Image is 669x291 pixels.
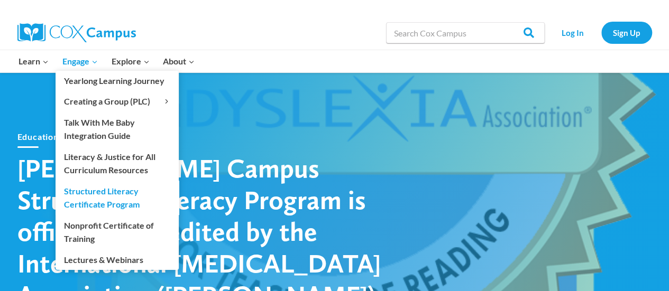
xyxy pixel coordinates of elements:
[17,132,59,142] a: Education
[56,50,105,72] button: Child menu of Engage
[56,146,179,180] a: Literacy & Justice for All Curriculum Resources
[17,23,136,42] img: Cox Campus
[56,249,179,269] a: Lectures & Webinars
[56,181,179,214] a: Structured Literacy Certificate Program
[550,22,652,43] nav: Secondary Navigation
[56,215,179,249] a: Nonprofit Certificate of Training
[56,112,179,146] a: Talk With Me Baby Integration Guide
[156,50,201,72] button: Child menu of About
[12,50,201,72] nav: Primary Navigation
[550,22,596,43] a: Log In
[601,22,652,43] a: Sign Up
[56,91,179,111] button: Child menu of Creating a Group (PLC)
[12,50,56,72] button: Child menu of Learn
[56,71,179,91] a: Yearlong Learning Journey
[105,50,157,72] button: Child menu of Explore
[386,22,545,43] input: Search Cox Campus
